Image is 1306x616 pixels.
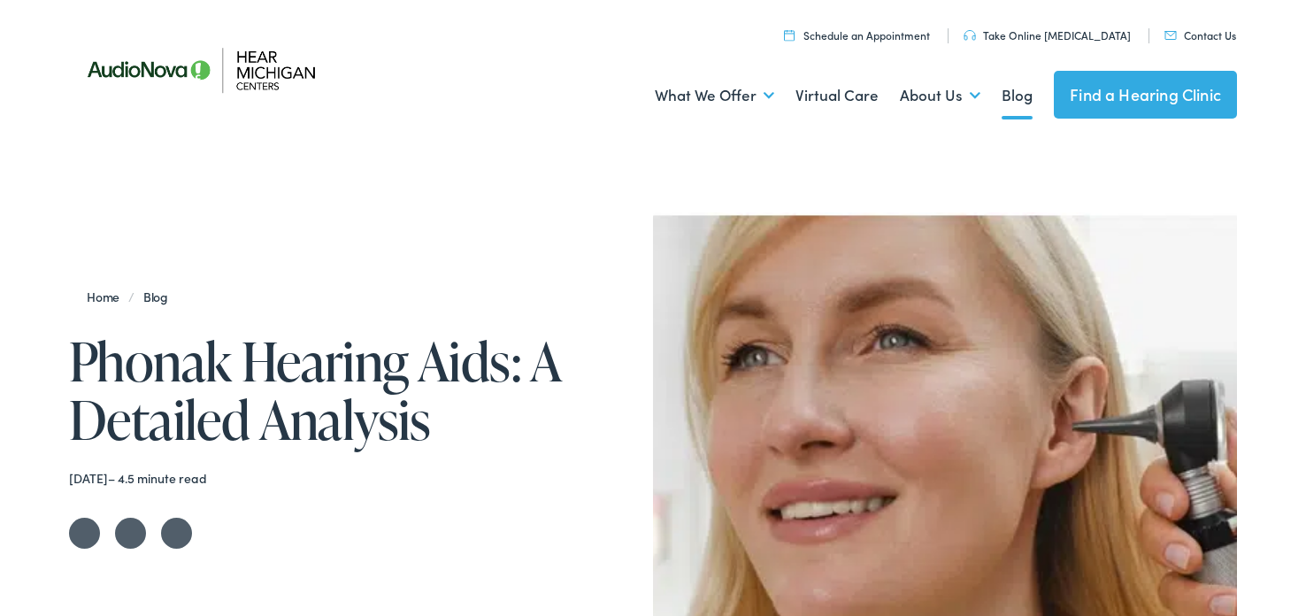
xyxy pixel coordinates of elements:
a: Share on LinkedIn [161,518,192,549]
span: / [87,288,177,305]
time: [DATE] [69,469,108,487]
a: Schedule an Appointment [784,27,930,42]
a: Blog [1002,63,1033,128]
a: What We Offer [655,63,774,128]
h1: Phonak Hearing Aids: A Detailed Analysis [69,332,606,449]
a: Share on Twitter [69,518,100,549]
a: Take Online [MEDICAL_DATA] [964,27,1131,42]
a: About Us [900,63,980,128]
img: utility icon [964,30,976,41]
div: – 4.5 minute read [69,471,606,486]
a: Find a Hearing Clinic [1054,71,1237,119]
a: Virtual Care [795,63,879,128]
img: utility icon [784,29,795,41]
img: utility icon [1164,31,1177,40]
a: Share on Facebook [115,518,146,549]
a: Blog [134,288,177,305]
a: Home [87,288,128,305]
a: Contact Us [1164,27,1236,42]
